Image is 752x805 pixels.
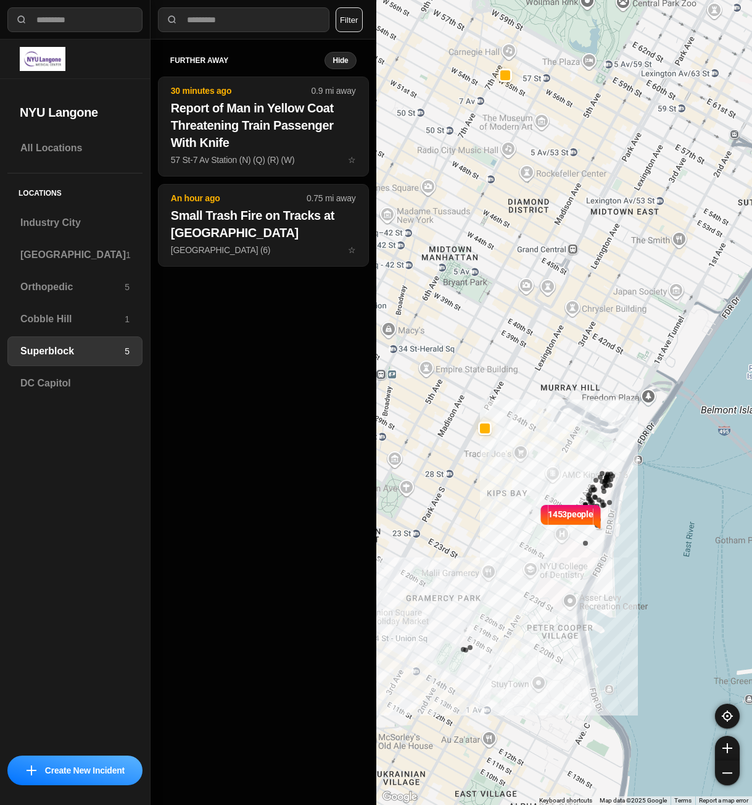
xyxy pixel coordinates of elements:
h3: [GEOGRAPHIC_DATA] [20,248,126,262]
p: 5 [125,345,130,357]
h5: further away [170,56,325,65]
img: recenter [722,711,733,722]
a: All Locations [7,133,143,163]
h3: All Locations [20,141,130,156]
img: zoom-in [722,743,732,753]
h3: DC Capitol [20,376,130,391]
button: iconCreate New Incident [7,756,143,785]
p: 0.75 mi away [307,192,355,204]
h2: Small Trash Fire on Tracks at [GEOGRAPHIC_DATA] [171,207,356,241]
p: 1453 people [548,508,593,535]
img: icon [27,765,36,775]
button: zoom-in [715,736,740,761]
a: Superblock5 [7,336,143,366]
img: logo [20,47,65,71]
p: An hour ago [171,192,307,204]
a: Orthopedic5 [7,272,143,302]
h3: Industry City [20,215,130,230]
p: 1 [125,313,130,325]
a: An hour ago0.75 mi awaySmall Trash Fire on Tracks at [GEOGRAPHIC_DATA][GEOGRAPHIC_DATA] (6)star [158,244,369,255]
p: 57 St-7 Av Station (N) (Q) (R) (W) [171,154,356,166]
button: Hide [324,52,356,69]
img: search [15,14,28,26]
p: 1 [126,249,131,261]
a: Terms (opens in new tab) [674,797,692,804]
a: Industry City [7,208,143,238]
small: Hide [333,56,348,65]
a: [GEOGRAPHIC_DATA]1 [7,240,143,270]
span: Map data ©2025 Google [600,797,667,804]
img: zoom-out [722,768,732,778]
h3: Superblock [20,344,125,359]
a: Open this area in Google Maps (opens a new window) [379,789,420,805]
img: Google [379,789,420,805]
img: search [166,14,178,26]
img: notch [593,503,603,530]
p: 0.9 mi away [312,85,356,97]
p: Create New Incident [45,764,125,777]
a: Report a map error [699,797,748,804]
h2: Report of Man in Yellow Coat Threatening Train Passenger With Knife [171,99,356,151]
p: 30 minutes ago [171,85,312,97]
a: Cobble Hill1 [7,304,143,334]
p: 5 [125,281,130,293]
img: notch [539,503,548,530]
a: 30 minutes ago0.9 mi awayReport of Man in Yellow Coat Threatening Train Passenger With Knife57 St... [158,154,369,165]
h2: NYU Langone [20,104,130,121]
button: zoom-out [715,761,740,785]
button: 30 minutes ago0.9 mi awayReport of Man in Yellow Coat Threatening Train Passenger With Knife57 St... [158,77,369,177]
button: Filter [336,7,363,32]
p: [GEOGRAPHIC_DATA] (6) [171,244,356,256]
button: Keyboard shortcuts [539,796,592,805]
h3: Orthopedic [20,280,125,294]
h5: Locations [7,173,143,208]
h3: Cobble Hill [20,312,125,327]
button: recenter [715,704,740,728]
span: star [348,155,356,165]
a: DC Capitol [7,369,143,398]
button: An hour ago0.75 mi awaySmall Trash Fire on Tracks at [GEOGRAPHIC_DATA][GEOGRAPHIC_DATA] (6)star [158,184,369,267]
span: star [348,245,356,255]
